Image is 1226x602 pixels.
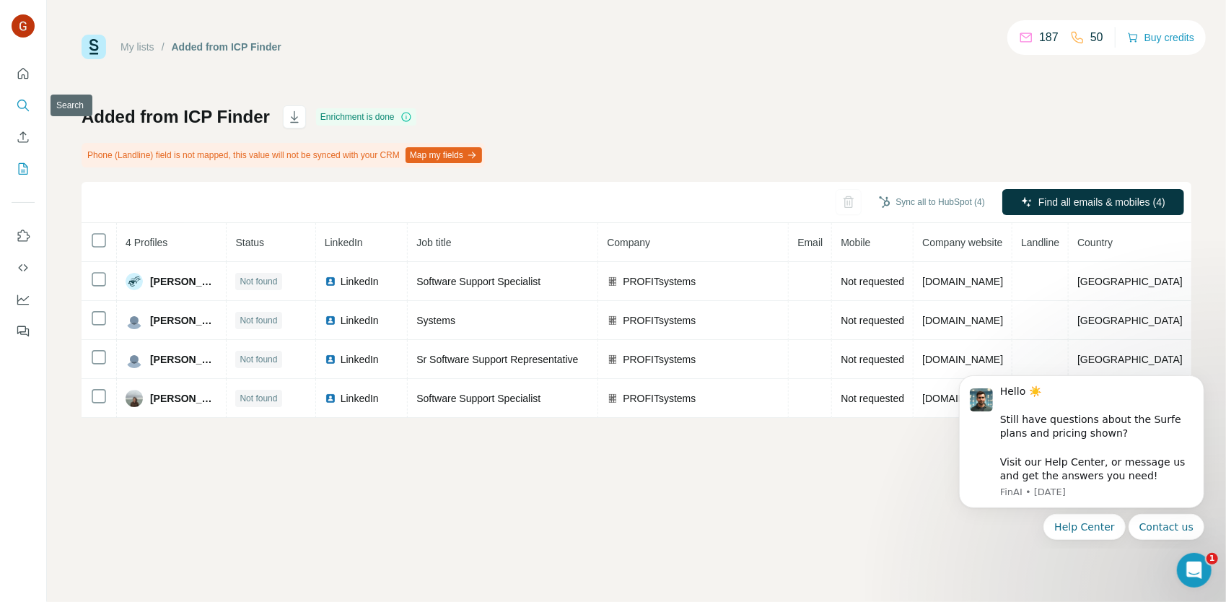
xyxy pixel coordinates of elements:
span: Software Support Specialist [416,276,540,287]
span: PROFITsystems [623,313,696,328]
span: Software Support Specialist [416,393,540,404]
div: Phone (Landline) field is not mapped, this value will not be synced with your CRM [82,143,485,167]
button: Map my fields [406,147,482,163]
div: Added from ICP Finder [172,40,281,54]
span: Not found [240,314,277,327]
iframe: Intercom live chat [1177,553,1212,588]
span: LinkedIn [325,237,363,248]
span: Not requested [841,354,904,365]
button: Use Surfe on LinkedIn [12,223,35,249]
span: Not found [240,275,277,288]
img: Avatar [126,312,143,329]
span: PROFITsystems [623,352,696,367]
span: Not requested [841,315,904,326]
img: Avatar [12,14,35,38]
img: company-logo [607,276,618,287]
span: Job title [416,237,451,248]
button: Feedback [12,318,35,344]
span: Status [235,237,264,248]
span: [PERSON_NAME] [150,274,217,289]
span: 4 Profiles [126,237,167,248]
span: LinkedIn [341,391,379,406]
button: Quick start [12,61,35,87]
img: Avatar [126,273,143,290]
img: company-logo [607,354,618,365]
img: Avatar [126,351,143,368]
img: LinkedIn logo [325,354,336,365]
button: Buy credits [1127,27,1194,48]
button: Enrich CSV [12,124,35,150]
button: Find all emails & mobiles (4) [1002,189,1184,215]
span: Country [1077,237,1113,248]
span: Not requested [841,393,904,404]
img: Avatar [126,390,143,407]
li: / [162,40,165,54]
h1: Added from ICP Finder [82,105,270,128]
span: [PERSON_NAME] [150,391,217,406]
span: Email [797,237,823,248]
span: PROFITsystems [623,274,696,289]
p: 187 [1039,29,1059,46]
iframe: Intercom notifications message [937,363,1226,549]
img: LinkedIn logo [325,393,336,404]
span: Not found [240,353,277,366]
span: Mobile [841,237,870,248]
span: [PERSON_NAME] [150,352,217,367]
span: [DOMAIN_NAME] [922,354,1003,365]
span: 1 [1207,553,1218,564]
a: My lists [121,41,154,53]
img: LinkedIn logo [325,315,336,326]
span: Not found [240,392,277,405]
img: company-logo [607,393,618,404]
span: PROFITsystems [623,391,696,406]
div: Enrichment is done [316,108,416,126]
span: Find all emails & mobiles (4) [1038,195,1165,209]
span: LinkedIn [341,274,379,289]
span: [DOMAIN_NAME] [922,315,1003,326]
button: Dashboard [12,287,35,313]
span: [GEOGRAPHIC_DATA] [1077,354,1183,365]
span: Systems [416,315,455,326]
button: Use Surfe API [12,255,35,281]
p: 50 [1090,29,1103,46]
span: Company [607,237,650,248]
span: LinkedIn [341,352,379,367]
span: [GEOGRAPHIC_DATA] [1077,315,1183,326]
span: Company website [922,237,1002,248]
span: LinkedIn [341,313,379,328]
img: LinkedIn logo [325,276,336,287]
span: [DOMAIN_NAME] [922,276,1003,287]
span: Sr Software Support Representative [416,354,578,365]
span: [DOMAIN_NAME] [922,393,1003,404]
button: Search [12,92,35,118]
span: [PERSON_NAME] [150,313,217,328]
span: Not requested [841,276,904,287]
button: My lists [12,156,35,182]
img: Surfe Logo [82,35,106,59]
span: [GEOGRAPHIC_DATA] [1077,276,1183,287]
span: Landline [1021,237,1059,248]
button: Sync all to HubSpot (4) [869,191,995,213]
img: company-logo [607,315,618,326]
